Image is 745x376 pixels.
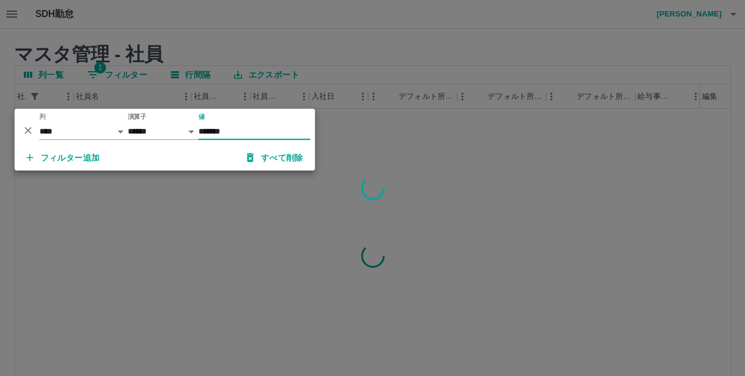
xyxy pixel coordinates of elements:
label: 演算子 [128,112,147,121]
button: すべて削除 [237,147,313,168]
button: フィルター追加 [17,147,110,168]
label: 値 [198,112,205,121]
label: 列 [39,112,46,121]
button: 削除 [19,121,37,139]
